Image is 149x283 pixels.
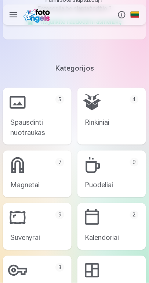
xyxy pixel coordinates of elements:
div: 9 [55,211,64,219]
div: 3 [55,263,64,272]
h3: Kategorijos [3,63,146,73]
div: 2 [130,211,139,219]
a: Puodeliai9 [77,151,146,197]
a: Rinkiniai4 [77,88,146,145]
a: Magnetai7 [3,151,72,197]
a: Suvenyrai9 [3,203,72,250]
img: /fa2 [23,7,52,23]
div: 4 [130,95,139,104]
div: 7 [55,158,64,167]
a: Kalendoriai2 [77,203,146,250]
div: 5 [55,95,64,104]
a: Global [128,4,142,25]
div: 9 [130,158,139,167]
button: Info [115,4,128,25]
a: Spausdinti nuotraukas5 [3,88,72,145]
